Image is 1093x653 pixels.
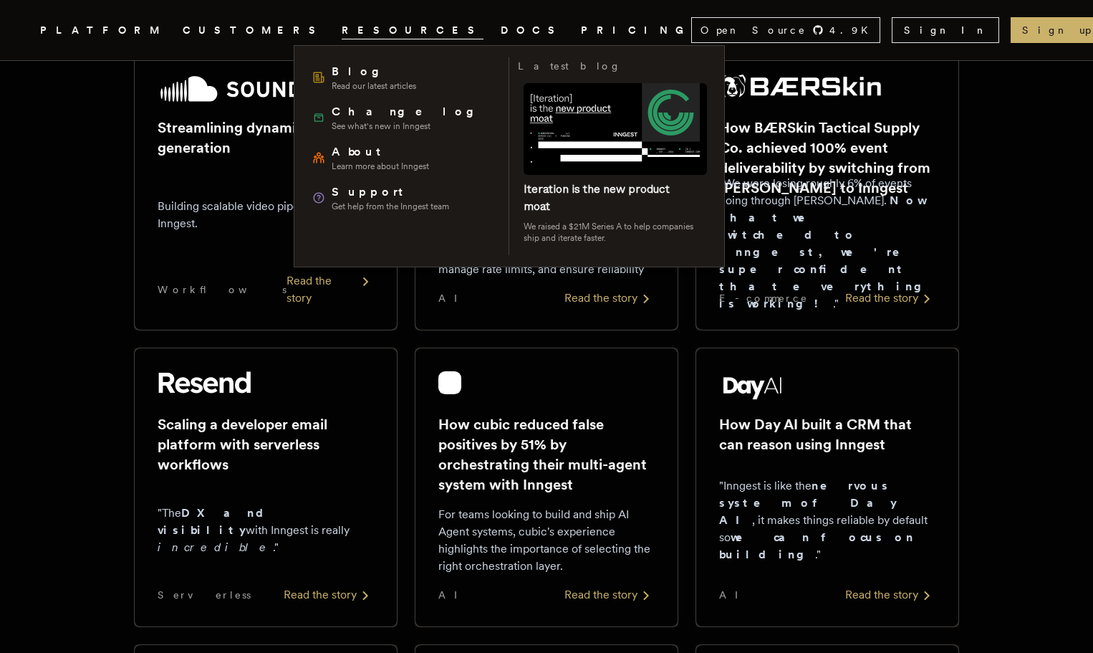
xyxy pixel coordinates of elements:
[332,80,416,92] span: Read our latest articles
[695,51,959,330] a: BÆRSkin Tactical Supply Co. logoHow BÆRSkin Tactical Supply Co. achieved 100% event deliverabilit...
[158,198,374,232] p: Building scalable video pipelines with Inngest.
[845,290,935,307] div: Read the story
[332,183,449,201] span: Support
[332,161,429,172] span: Learn more about Inngest
[183,22,324,39] a: CUSTOMERS
[564,586,655,604] div: Read the story
[719,588,751,602] span: AI
[332,63,416,80] span: Blog
[438,414,655,495] h2: How cubic reduced false positives by 51% by orchestrating their multi-agent system with Inngest
[719,477,935,563] p: "Inngest is like the , it makes things reliable by default so ."
[158,118,374,158] h2: Streamlining dynamic video generation
[719,175,935,313] p: "We were losing roughly 6% of events going through [PERSON_NAME]. ."
[438,291,470,305] span: AI
[306,178,500,218] a: SupportGet help from the Inngest team
[158,282,287,297] span: Workflows
[284,586,374,604] div: Read the story
[845,586,935,604] div: Read the story
[700,23,806,37] span: Open Source
[158,371,251,394] img: Resend
[134,348,398,627] a: Resend logoScaling a developer email platform with serverless workflows"TheDX and visibilitywith ...
[40,22,165,39] button: PLATFORM
[306,138,500,178] a: AboutLearn more about Inngest
[134,51,398,330] a: SoundCloud logoStreamlining dynamic video generationBuilding scalable video pipelines with Innges...
[518,57,621,75] h3: Latest blog
[892,17,999,43] a: Sign In
[501,22,564,39] a: DOCS
[332,201,449,212] span: Get help from the Inngest team
[306,97,500,138] a: ChangelogSee what's new in Inngest
[829,23,877,37] span: 4.9 K
[695,348,959,627] a: Day AI logoHow Day AI built a CRM that can reason using Inngest"Inngest is like thenervous system...
[719,479,897,527] strong: nervous system of Day AI
[719,118,935,198] h2: How BÆRSkin Tactical Supply Co. achieved 100% event deliverability by switching from [PERSON_NAME...
[438,371,461,394] img: cubic
[415,348,678,627] a: cubic logoHow cubic reduced false positives by 51% by orchestrating their multi-agent system with...
[158,414,374,475] h2: Scaling a developer email platform with serverless workflows
[719,291,808,305] span: E-commerce
[342,22,483,39] button: RESOURCES
[438,588,470,602] span: AI
[332,103,484,120] span: Changelog
[158,75,374,103] img: SoundCloud
[581,22,691,39] a: PRICING
[438,506,655,575] p: For teams looking to build and ship AI Agent systems, cubic's experience highlights the importanc...
[158,540,273,554] em: incredible
[564,290,655,307] div: Read the story
[306,57,500,97] a: BlogRead our latest articles
[158,505,374,556] p: "The with Inngest is really ."
[719,371,786,400] img: Day AI
[719,530,915,561] strong: we can focus on building
[719,194,933,310] strong: Now that we switched to Inngest, we're super confident that everything is working!
[332,120,484,132] span: See what's new in Inngest
[158,506,276,537] strong: DX and visibility
[719,75,881,97] img: BÆRSkin Tactical Supply Co.
[287,272,374,307] div: Read the story
[524,182,670,213] a: Iteration is the new product moat
[332,143,429,161] span: About
[158,588,251,602] span: Serverless
[719,414,935,454] h2: How Day AI built a CRM that can reason using Inngest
